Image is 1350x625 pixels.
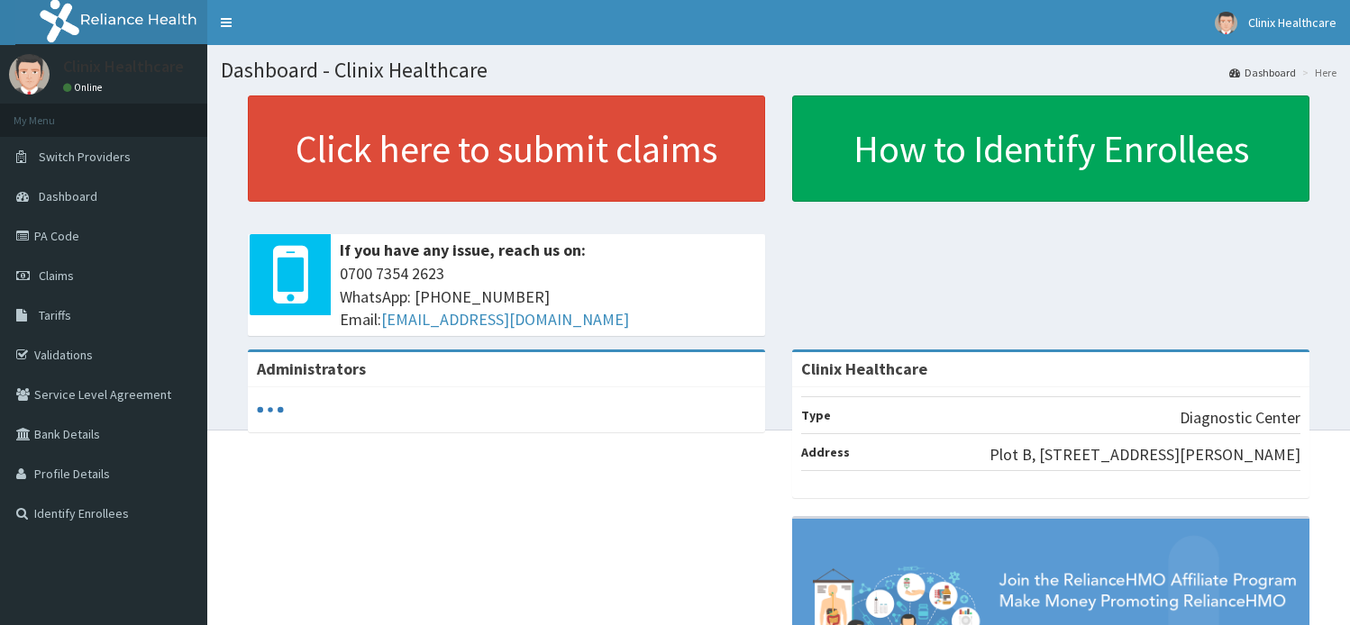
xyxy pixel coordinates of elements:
[39,267,74,284] span: Claims
[1180,406,1300,430] p: Diagnostic Center
[340,262,756,331] span: 0700 7354 2623 WhatsApp: [PHONE_NUMBER] Email:
[221,59,1336,82] h1: Dashboard - Clinix Healthcare
[340,240,586,260] b: If you have any issue, reach us on:
[39,307,71,323] span: Tariffs
[1215,12,1237,34] img: User Image
[1298,65,1336,80] li: Here
[39,188,97,204] span: Dashboard
[381,309,629,330] a: [EMAIL_ADDRESS][DOMAIN_NAME]
[801,358,927,379] strong: Clinix Healthcare
[801,444,850,460] b: Address
[63,59,184,75] p: Clinix Healthcare
[1248,14,1336,31] span: Clinix Healthcare
[248,95,765,202] a: Click here to submit claims
[801,407,831,423] b: Type
[792,95,1309,202] a: How to Identify Enrollees
[990,443,1300,466] p: Plot B, [STREET_ADDRESS][PERSON_NAME]
[39,149,131,165] span: Switch Providers
[257,396,284,423] svg: audio-loading
[257,358,366,379] b: Administrators
[9,54,50,95] img: User Image
[1229,65,1296,80] a: Dashboard
[63,81,106,94] a: Online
